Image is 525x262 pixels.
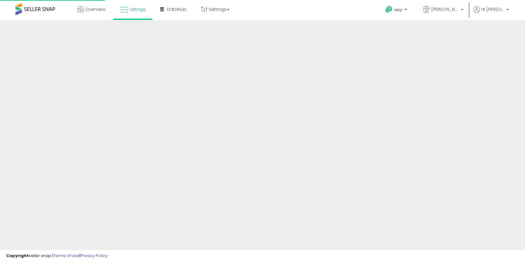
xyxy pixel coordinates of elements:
[85,6,105,12] span: Overview
[385,6,393,13] i: Get Help
[394,7,403,12] span: Help
[431,6,459,12] span: [PERSON_NAME]
[53,253,79,259] a: Terms of Use
[473,6,509,20] a: Hi [PERSON_NAME]
[481,6,505,12] span: Hi [PERSON_NAME]
[6,253,107,259] div: seller snap | |
[167,6,186,12] span: DataHub
[80,253,107,259] a: Privacy Policy
[129,6,146,12] span: Listings
[6,253,29,259] strong: Copyright
[380,1,413,20] a: Help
